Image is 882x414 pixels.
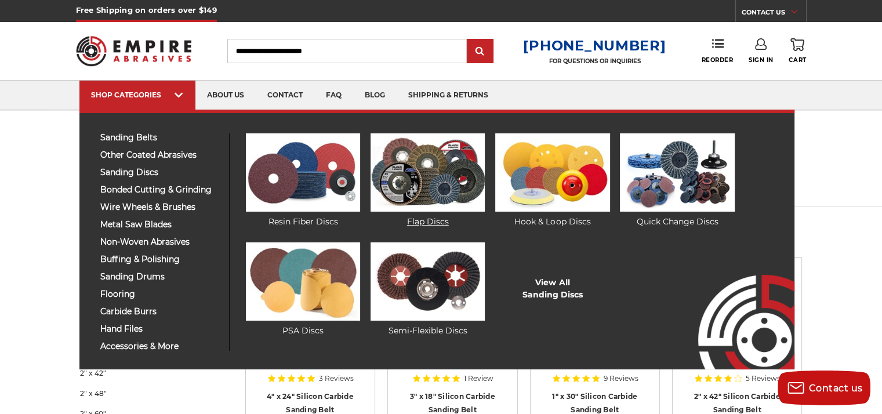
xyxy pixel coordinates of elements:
[246,133,360,212] img: Resin Fiber Discs
[100,186,220,194] span: bonded cutting & grinding
[100,168,220,177] span: sanding discs
[809,383,863,394] span: Contact us
[620,133,734,212] img: Quick Change Discs
[778,371,870,405] button: Contact us
[789,56,806,64] span: Cart
[749,56,774,64] span: Sign In
[100,238,220,246] span: non-woven abrasives
[100,307,220,316] span: carbide burrs
[371,133,485,212] img: Flap Discs
[246,242,360,337] a: PSA Discs
[100,342,220,351] span: accessories & more
[80,363,215,383] a: 2" x 42"
[100,203,220,212] span: wire wheels & brushes
[620,133,734,228] a: Quick Change Discs
[701,38,733,63] a: Reorder
[701,56,733,64] span: Reorder
[246,133,360,228] a: Resin Fiber Discs
[100,273,220,281] span: sanding drums
[91,90,184,99] div: SHOP CATEGORIES
[256,81,314,110] a: contact
[100,290,220,299] span: flooring
[397,81,500,110] a: shipping & returns
[100,151,220,159] span: other coated abrasives
[353,81,397,110] a: blog
[522,277,583,301] a: View AllSanding Discs
[371,242,485,321] img: Semi-Flexible Discs
[246,242,360,321] img: PSA Discs
[371,133,485,228] a: Flap Discs
[371,242,485,337] a: Semi-Flexible Discs
[195,81,256,110] a: about us
[789,38,806,64] a: Cart
[523,37,666,54] a: [PHONE_NUMBER]
[523,57,666,65] p: FOR QUESTIONS OR INQUIRIES
[469,40,492,63] input: Submit
[100,325,220,333] span: hand files
[314,81,353,110] a: faq
[742,6,806,22] a: CONTACT US
[677,241,794,369] img: Empire Abrasives Logo Image
[80,383,215,404] a: 2" x 48"
[100,255,220,264] span: buffing & polishing
[76,28,192,74] img: Empire Abrasives
[495,133,609,228] a: Hook & Loop Discs
[100,220,220,229] span: metal saw blades
[495,133,609,212] img: Hook & Loop Discs
[100,133,220,142] span: sanding belts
